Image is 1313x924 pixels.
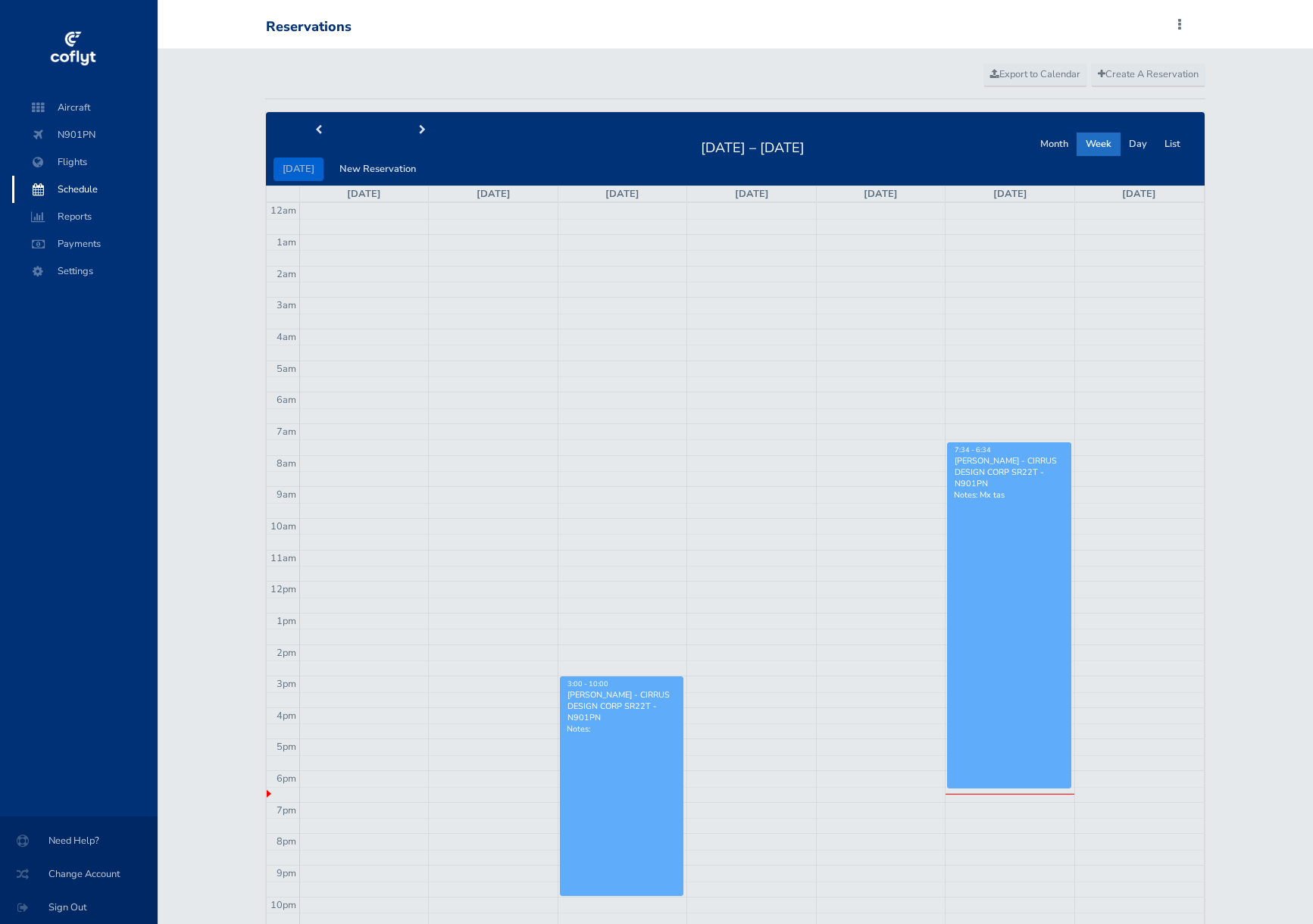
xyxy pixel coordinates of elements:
span: 1am [277,236,296,249]
a: Create A Reservation [1091,64,1205,86]
span: 11am [270,551,296,565]
span: 10pm [270,898,296,912]
button: Day [1120,133,1156,156]
span: 5pm [277,740,296,754]
a: [DATE] [993,187,1027,201]
span: Create A Reservation [1098,67,1199,81]
span: 8pm [277,835,296,848]
span: Change Account [18,860,139,888]
span: 12pm [270,582,296,596]
span: Export to Calendar [990,67,1080,81]
span: Reports [27,203,142,230]
button: Week [1077,133,1121,156]
span: Payments [27,230,142,258]
a: Export to Calendar [983,64,1087,86]
div: Reservations [266,19,352,36]
span: Settings [27,258,142,285]
span: 7:34 - 6:34 [955,445,991,454]
a: [DATE] [735,187,769,201]
div: [PERSON_NAME] - CIRRUS DESIGN CORP SR22T - N901PN [567,689,677,724]
button: prev [266,119,370,142]
span: 3:00 - 10:00 [567,679,608,688]
a: [DATE] [864,187,898,201]
span: 4am [277,330,296,344]
span: 6am [277,393,296,407]
span: Schedule [27,176,142,203]
img: coflyt logo [48,27,98,72]
span: N901PN [27,121,142,148]
button: next [370,119,474,142]
span: 5am [277,362,296,376]
button: [DATE] [274,158,324,181]
span: 1pm [277,614,296,628]
a: [DATE] [347,187,381,201]
a: [DATE] [1122,187,1156,201]
h2: [DATE] – [DATE] [692,136,814,157]
span: 3pm [277,677,296,691]
a: [DATE] [605,187,639,201]
span: 2pm [277,646,296,660]
span: Aircraft [27,94,142,121]
span: 7am [277,425,296,439]
span: 3am [277,298,296,312]
p: Notes: [567,723,677,735]
span: 6pm [277,772,296,785]
span: 2am [277,267,296,281]
span: 12am [270,204,296,217]
span: Flights [27,148,142,176]
span: 4pm [277,709,296,723]
span: Need Help? [18,827,139,854]
p: Notes: Mx tas [954,489,1064,501]
span: 9am [277,488,296,501]
span: 9pm [277,866,296,880]
div: [PERSON_NAME] - CIRRUS DESIGN CORP SR22T - N901PN [954,455,1064,490]
a: [DATE] [477,187,511,201]
button: New Reservation [330,158,425,181]
span: 10am [270,520,296,533]
button: List [1155,133,1190,156]
span: 8am [277,457,296,470]
span: Sign Out [18,894,139,921]
span: 7pm [277,804,296,817]
button: Month [1031,133,1077,156]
